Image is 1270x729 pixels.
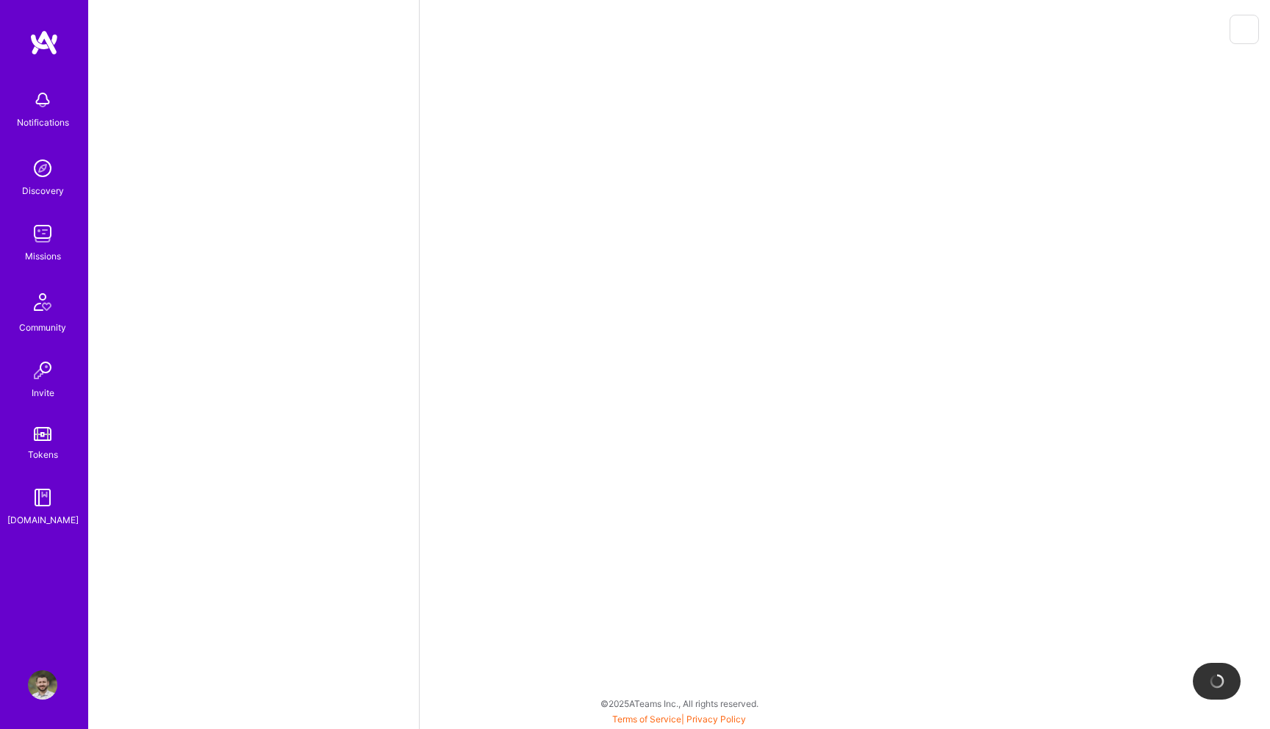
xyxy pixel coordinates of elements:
[612,714,746,725] span: |
[28,85,57,115] img: bell
[34,427,51,441] img: tokens
[32,385,54,401] div: Invite
[28,356,57,385] img: Invite
[25,284,60,320] img: Community
[612,714,681,725] a: Terms of Service
[686,714,746,725] a: Privacy Policy
[7,512,79,528] div: [DOMAIN_NAME]
[28,670,57,700] img: User Avatar
[17,115,69,130] div: Notifications
[19,320,66,335] div: Community
[88,685,1270,722] div: © 2025 ATeams Inc., All rights reserved.
[25,248,61,264] div: Missions
[28,483,57,512] img: guide book
[28,219,57,248] img: teamwork
[28,154,57,183] img: discovery
[24,670,61,700] a: User Avatar
[28,447,58,462] div: Tokens
[22,183,64,198] div: Discovery
[29,29,59,56] img: logo
[1206,671,1227,692] img: loading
